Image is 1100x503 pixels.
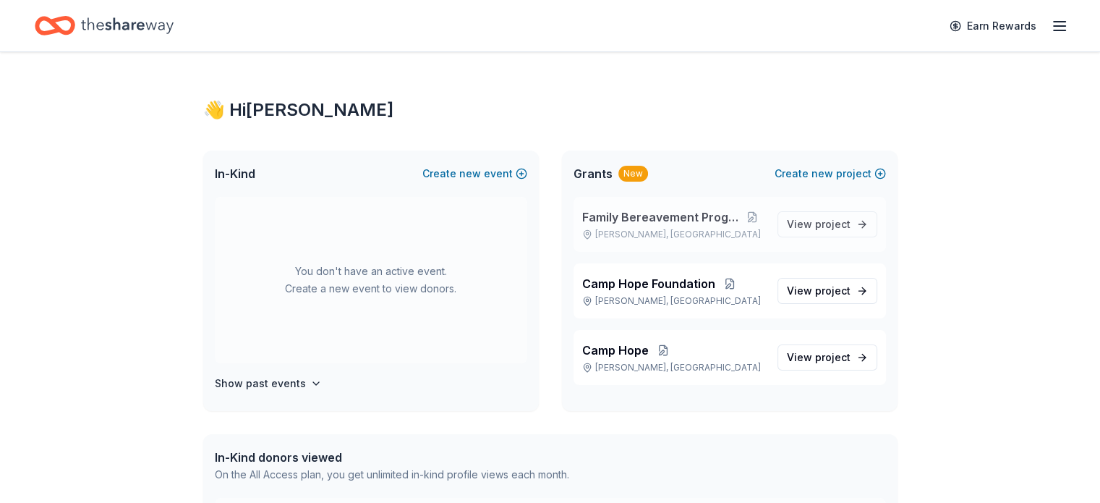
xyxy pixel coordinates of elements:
span: In-Kind [215,165,255,182]
div: You don't have an active event. Create a new event to view donors. [215,197,527,363]
span: Grants [574,165,613,182]
button: Createnewproject [775,165,886,182]
span: project [815,284,850,297]
p: [PERSON_NAME], [GEOGRAPHIC_DATA] [582,229,766,240]
p: [PERSON_NAME], [GEOGRAPHIC_DATA] [582,295,766,307]
a: Home [35,9,174,43]
div: 👋 Hi [PERSON_NAME] [203,98,898,122]
p: [PERSON_NAME], [GEOGRAPHIC_DATA] [582,362,766,373]
button: Createnewevent [422,165,527,182]
span: Camp Hope Foundation [582,275,715,292]
span: Camp Hope [582,342,649,359]
span: View [787,349,850,366]
span: View [787,282,850,300]
span: project [815,351,850,363]
div: In-Kind donors viewed [215,449,569,466]
h4: Show past events [215,375,306,392]
button: Show past events [215,375,322,392]
span: Family Bereavement Program [582,208,739,226]
span: project [815,218,850,230]
div: On the All Access plan, you get unlimited in-kind profile views each month. [215,466,569,483]
a: Earn Rewards [941,13,1045,39]
a: View project [777,345,877,371]
a: View project [777,278,877,304]
span: new [811,165,833,182]
span: View [787,216,850,233]
a: View project [777,211,877,237]
span: new [459,165,481,182]
div: New [618,166,648,182]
